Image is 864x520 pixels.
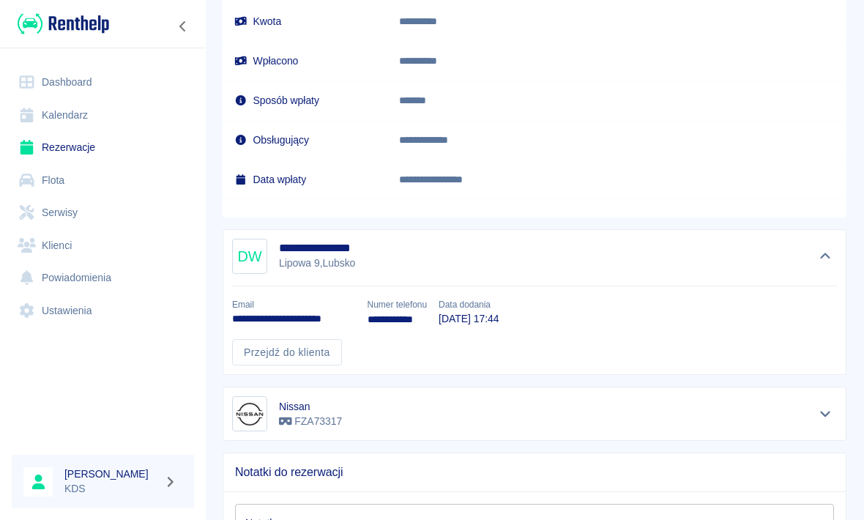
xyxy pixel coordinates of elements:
div: DW [232,239,267,274]
img: Image [235,399,264,428]
h6: Nissan [279,399,342,414]
span: Notatki do rezerwacji [235,465,834,480]
p: Data dodania [439,298,499,311]
h6: Sposób wpłaty [234,93,376,108]
a: Ustawienia [12,294,194,327]
a: Klienci [12,229,194,262]
button: Ukryj szczegóły [813,246,838,267]
a: Flota [12,164,194,197]
button: Zwiń nawigację [172,17,194,36]
p: KDS [64,481,158,497]
a: Przejdź do klienta [232,339,342,366]
p: [DATE] 17:44 [439,311,499,327]
a: Serwisy [12,196,194,229]
h6: Wpłacono [234,53,376,68]
p: Email [232,298,356,311]
h6: Obsługujący [234,133,376,147]
h6: [PERSON_NAME] [64,467,158,481]
a: Kalendarz [12,99,194,132]
a: Renthelp logo [12,12,109,36]
h6: Kwota [234,14,376,29]
img: Renthelp logo [18,12,109,36]
a: Powiadomienia [12,261,194,294]
h6: Data wpłaty [234,172,376,187]
a: Dashboard [12,66,194,99]
p: Numer telefonu [368,298,427,311]
p: FZA73317 [279,414,342,429]
button: Pokaż szczegóły [813,404,838,424]
p: Lipowa 9 , Lubsko [279,256,369,271]
a: Rezerwacje [12,131,194,164]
